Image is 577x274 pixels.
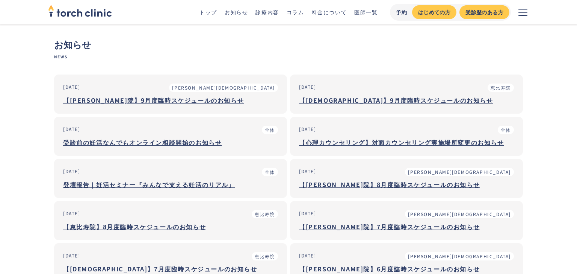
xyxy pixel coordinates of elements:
[54,75,287,114] a: [DATE][PERSON_NAME][DEMOGRAPHIC_DATA]【[PERSON_NAME]院】9月度臨時スケジュールのお知らせ
[299,168,316,175] div: [DATE]
[63,96,278,105] div: 【[PERSON_NAME]院】9月度臨時スケジュールのお知らせ
[63,210,80,217] div: [DATE]
[54,54,523,59] span: News
[396,8,408,16] div: 予約
[465,8,503,16] div: 受診歴のある方
[48,5,112,19] a: home
[265,126,275,133] div: 全体
[299,96,514,105] div: 【[DEMOGRAPHIC_DATA]】9月度臨時スケジュールのお知らせ
[299,222,514,231] div: 【[PERSON_NAME]院】7月度臨時スケジュールのお知らせ
[299,180,514,189] div: 【[PERSON_NAME]院】8月度臨時スケジュールのお知らせ
[199,8,217,16] a: トップ
[312,8,347,16] a: 料金について
[63,168,80,175] div: [DATE]
[54,117,287,156] a: [DATE]全体受診前の妊活なんでもオンライン相談開始のお知らせ
[63,84,80,90] div: [DATE]
[412,5,456,19] a: はじめての方
[255,253,275,260] div: 恵比寿院
[299,210,316,217] div: [DATE]
[287,8,304,16] a: コラム
[63,138,278,147] div: 受診前の妊活なんでもオンライン相談開始のお知らせ
[290,117,523,156] a: [DATE]全体【心理カウンセリング】対面カウンセリング実施場所変更のお知らせ
[299,264,514,273] div: 【[PERSON_NAME]院】6月度臨時スケジュールのお知らせ
[299,84,316,90] div: [DATE]
[63,264,278,273] div: 【[DEMOGRAPHIC_DATA]】7月度臨時スケジュールのお知らせ
[63,252,80,259] div: [DATE]
[408,211,511,218] div: [PERSON_NAME][DEMOGRAPHIC_DATA]
[54,38,523,59] h1: お知らせ
[63,126,80,132] div: [DATE]
[299,126,316,132] div: [DATE]
[408,169,511,175] div: [PERSON_NAME][DEMOGRAPHIC_DATA]
[255,8,279,16] a: 診療内容
[501,126,511,133] div: 全体
[418,8,450,16] div: はじめての方
[354,8,378,16] a: 医師一覧
[63,222,278,231] div: 【恵比寿院】8月度臨時スケジュールのお知らせ
[290,201,523,240] a: [DATE][PERSON_NAME][DEMOGRAPHIC_DATA]【[PERSON_NAME]院】7月度臨時スケジュールのお知らせ
[299,252,316,259] div: [DATE]
[63,180,278,189] div: 登壇報告｜妊活セミナー『みんなで支える妊活のリアル』
[299,138,514,147] div: 【心理カウンセリング】対面カウンセリング実施場所変更のお知らせ
[290,159,523,198] a: [DATE][PERSON_NAME][DEMOGRAPHIC_DATA]【[PERSON_NAME]院】8月度臨時スケジュールのお知らせ
[255,211,275,218] div: 恵比寿院
[225,8,248,16] a: お知らせ
[491,84,511,91] div: 恵比寿院
[54,159,287,198] a: [DATE]全体登壇報告｜妊活セミナー『みんなで支える妊活のリアル』
[290,75,523,114] a: [DATE]恵比寿院【[DEMOGRAPHIC_DATA]】9月度臨時スケジュールのお知らせ
[172,84,275,91] div: [PERSON_NAME][DEMOGRAPHIC_DATA]
[459,5,509,19] a: 受診歴のある方
[54,201,287,240] a: [DATE]恵比寿院【恵比寿院】8月度臨時スケジュールのお知らせ
[265,169,275,175] div: 全体
[48,2,112,19] img: torch clinic
[408,253,511,260] div: [PERSON_NAME][DEMOGRAPHIC_DATA]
